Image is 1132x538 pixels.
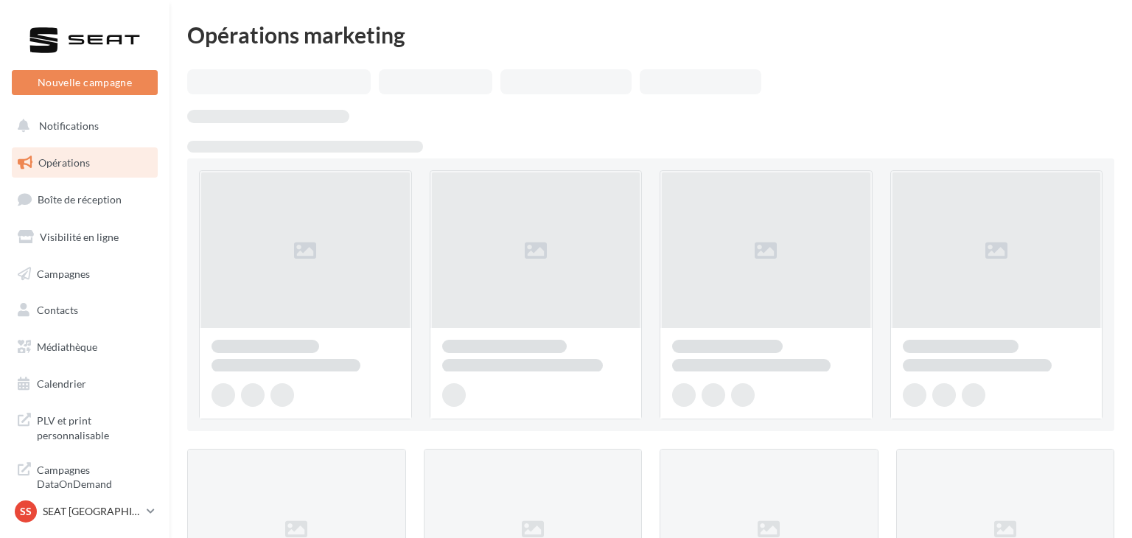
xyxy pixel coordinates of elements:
[9,111,155,142] button: Notifications
[9,259,161,290] a: Campagnes
[37,304,78,316] span: Contacts
[38,156,90,169] span: Opérations
[9,147,161,178] a: Opérations
[9,405,161,448] a: PLV et print personnalisable
[37,377,86,390] span: Calendrier
[9,332,161,363] a: Médiathèque
[20,504,32,519] span: SS
[9,295,161,326] a: Contacts
[37,340,97,353] span: Médiathèque
[187,24,1114,46] div: Opérations marketing
[37,267,90,279] span: Campagnes
[12,497,158,525] a: SS SEAT [GEOGRAPHIC_DATA][PERSON_NAME]
[39,119,99,132] span: Notifications
[37,411,152,442] span: PLV et print personnalisable
[40,231,119,243] span: Visibilité en ligne
[9,454,161,497] a: Campagnes DataOnDemand
[38,193,122,206] span: Boîte de réception
[9,222,161,253] a: Visibilité en ligne
[43,504,141,519] p: SEAT [GEOGRAPHIC_DATA][PERSON_NAME]
[37,460,152,492] span: Campagnes DataOnDemand
[12,70,158,95] button: Nouvelle campagne
[9,184,161,215] a: Boîte de réception
[9,368,161,399] a: Calendrier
